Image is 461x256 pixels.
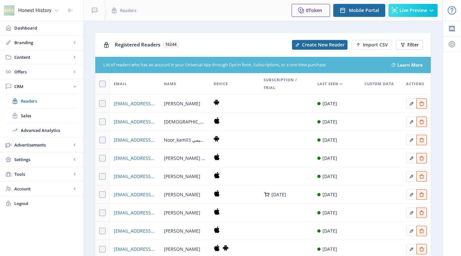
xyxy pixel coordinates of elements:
a: Edit page [416,173,427,179]
a: Edit page [416,136,427,142]
span: Mobile Portal [349,8,379,13]
span: Advertisements [14,142,72,148]
a: Edit page [416,118,427,124]
div: [DATE] [323,227,337,235]
a: [EMAIL_ADDRESS][DOMAIN_NAME] [114,173,156,180]
a: [EMAIL_ADDRESS][DOMAIN_NAME] [114,154,156,162]
button: Import CSV [351,40,392,50]
span: Subscription / Trial [264,76,310,92]
span: Registered Readers [115,41,160,48]
a: [EMAIL_ADDRESS][DOMAIN_NAME] [114,136,156,144]
a: [EMAIL_ADDRESS][DOMAIN_NAME] [114,100,156,108]
a: Edit page [406,209,416,215]
a: Edit page [416,191,427,197]
button: Create New Reader [292,40,348,50]
span: CRM [14,83,72,90]
div: Honest History [18,3,51,18]
div: [DATE] [271,192,286,197]
span: Account [14,186,72,192]
a: Edit page [406,173,416,179]
div: [DATE] [323,173,337,180]
span: Noor_kamil3 التميمي [164,136,206,144]
span: Readers [21,98,77,104]
span: [PERSON_NAME] [164,245,200,253]
a: Edit page [406,191,416,197]
span: Tools [14,171,72,177]
a: Edit page [416,100,427,106]
div: [DATE] [323,118,337,126]
a: Edit page [406,154,416,160]
a: Sales [7,109,77,123]
span: Settings [14,156,72,163]
img: properties.app_icon.png [4,5,14,16]
a: Edit page [406,245,416,251]
div: [DATE] [323,245,337,253]
span: Branding [14,39,72,46]
span: Create New Reader [302,42,345,47]
a: Edit page [406,118,416,124]
div: [DATE] [323,191,337,198]
span: [PERSON_NAME] [164,191,200,198]
button: 0Token [292,4,330,17]
span: Last Seen [317,80,338,88]
span: [DEMOGRAPHIC_DATA][PERSON_NAME] [164,118,206,126]
span: Name [164,80,176,88]
a: [EMAIL_ADDRESS][DOMAIN_NAME] [114,191,156,198]
span: Import CSV [363,42,388,47]
a: [EMAIL_ADDRESS][DOMAIN_NAME] [114,245,156,253]
span: 16244 [163,41,179,48]
span: Readers [120,7,136,14]
a: [EMAIL_ADDRESS][DOMAIN_NAME] [114,209,156,217]
div: List of readers who has an account in your Universal App through Opt-in form, Subscriptions, or a... [103,62,384,68]
a: Readers [7,94,77,108]
span: Offers [14,69,72,75]
div: [DATE] [323,100,337,108]
span: Dashboard [14,25,78,31]
a: Edit page [416,245,427,251]
span: Email [114,80,127,88]
a: Learn More [397,62,423,68]
span: Filter [407,42,419,47]
span: Logout [14,200,78,207]
span: Content [14,54,72,60]
a: New page [348,40,392,50]
a: Edit page [416,154,427,160]
a: [EMAIL_ADDRESS][DOMAIN_NAME] [114,227,156,235]
a: Edit page [416,227,427,233]
span: [PERSON_NAME] Shout [164,154,206,162]
a: New page [288,40,348,50]
button: Mobile Portal [333,4,385,17]
span: Actions [406,80,424,88]
span: Custom Data [364,80,394,88]
span: Live Preview [400,8,427,13]
div: [DATE] [323,154,337,162]
button: Filter [396,40,423,50]
span: Device [214,80,228,88]
span: Sales [21,112,77,119]
span: Advanced Analytics [21,127,77,134]
button: Live Preview [389,4,438,17]
span: [PERSON_NAME] [164,227,200,235]
a: Edit page [406,136,416,142]
a: [EMAIL_ADDRESS][DOMAIN_NAME] [114,118,156,126]
a: Advanced Analytics [7,123,77,137]
a: Edit page [406,227,416,233]
div: [DATE] [323,209,337,217]
a: Edit page [406,100,416,106]
span: [PERSON_NAME] [164,173,200,180]
span: [PERSON_NAME] [164,100,200,108]
a: Edit page [416,209,427,215]
span: [PERSON_NAME] [164,209,200,217]
div: [DATE] [323,136,337,144]
span: Token [309,7,322,13]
